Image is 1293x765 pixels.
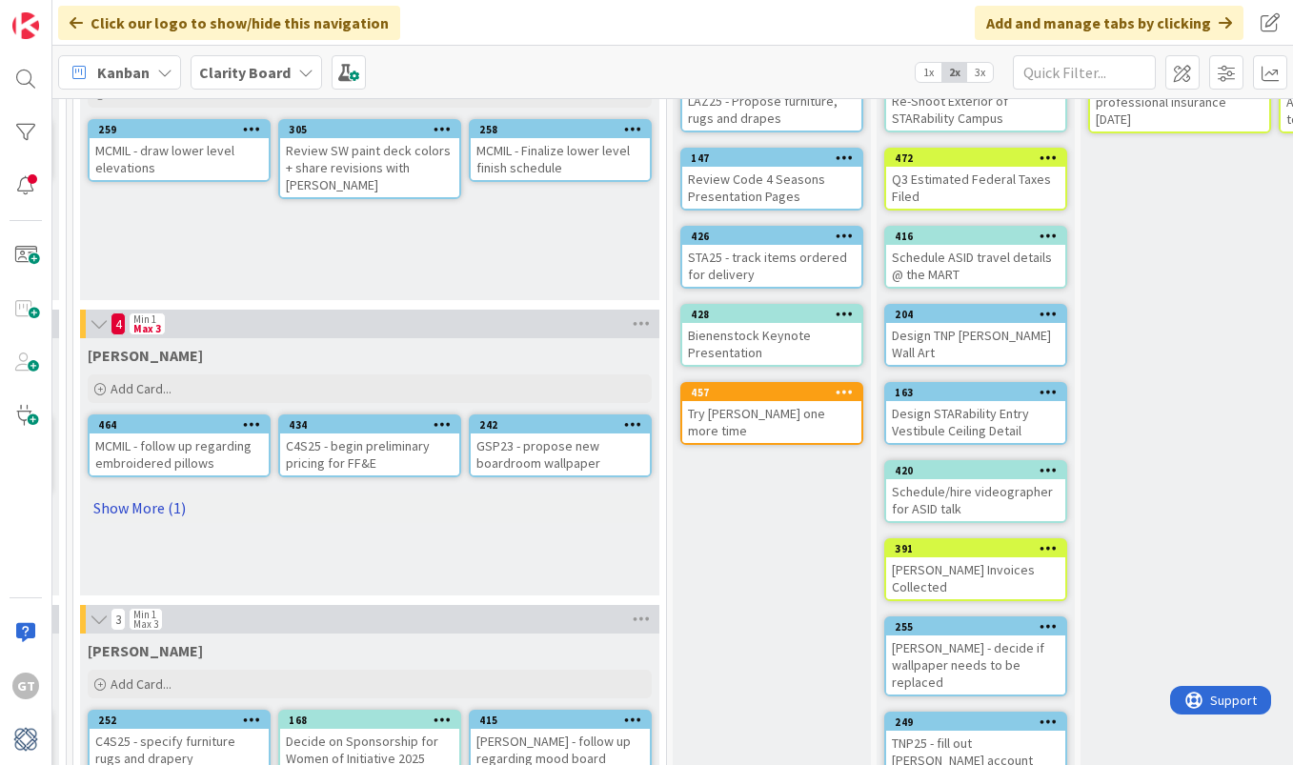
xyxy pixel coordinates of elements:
[111,312,126,335] span: 4
[199,63,291,82] b: Clarity Board
[682,71,861,131] div: LAZ25 - Propose furniture, rugs and drapes
[895,464,1065,477] div: 420
[886,635,1065,695] div: [PERSON_NAME] - decide if wallpaper needs to be replaced
[133,324,161,333] div: Max 3
[471,138,650,180] div: MCMIL - Finalize lower level finish schedule
[111,380,172,397] span: Add Card...
[479,418,650,432] div: 242
[278,119,461,199] a: 305Review SW paint deck colors + share revisions with [PERSON_NAME]
[98,714,269,727] div: 252
[886,384,1065,443] div: 163Design STARability Entry Vestibule Ceiling Detail
[682,384,861,401] div: 457
[12,673,39,699] div: GT
[886,540,1065,599] div: 391[PERSON_NAME] Invoices Collected
[680,226,863,289] a: 426STA25 - track items ordered for delivery
[886,540,1065,557] div: 391
[682,167,861,209] div: Review Code 4 Seasons Presentation Pages
[58,6,400,40] div: Click our logo to show/hide this navigation
[471,121,650,180] div: 258MCMIL - Finalize lower level finish schedule
[886,714,1065,731] div: 249
[884,226,1067,289] a: 416Schedule ASID travel details @ the MART
[1013,55,1156,90] input: Quick Filter...
[895,542,1065,555] div: 391
[280,416,459,433] div: 434
[916,63,941,82] span: 1x
[886,150,1065,209] div: 472Q3 Estimated Federal Taxes Filed
[886,306,1065,365] div: 204Design TNP [PERSON_NAME] Wall Art
[886,462,1065,521] div: 420Schedule/hire videographer for ASID talk
[133,314,156,324] div: Min 1
[90,416,269,433] div: 464
[90,121,269,180] div: 259MCMIL - draw lower level elevations
[886,384,1065,401] div: 163
[111,608,126,631] span: 3
[12,726,39,753] img: avatar
[88,493,652,523] a: Show More (1)
[886,306,1065,323] div: 204
[884,70,1067,132] a: Re-Shoot Exterior of STARability Campus
[682,306,861,323] div: 428
[682,323,861,365] div: Bienenstock Keynote Presentation
[886,71,1065,131] div: Re-Shoot Exterior of STARability Campus
[886,557,1065,599] div: [PERSON_NAME] Invoices Collected
[133,610,156,619] div: Min 1
[471,121,650,138] div: 258
[90,416,269,475] div: 464MCMIL - follow up regarding embroidered pillows
[1090,72,1269,131] div: Pay [PERSON_NAME] for professional insurance [DATE]
[469,119,652,182] a: 258MCMIL - Finalize lower level finish schedule
[886,618,1065,695] div: 255[PERSON_NAME] - decide if wallpaper needs to be replaced
[479,123,650,136] div: 258
[98,123,269,136] div: 259
[98,418,269,432] div: 464
[680,148,863,211] a: 147Review Code 4 Seasons Presentation Pages
[278,414,461,477] a: 434C4S25 - begin preliminary pricing for FF&E
[895,308,1065,321] div: 204
[88,414,271,477] a: 464MCMIL - follow up regarding embroidered pillows
[886,150,1065,167] div: 472
[88,346,203,365] span: Lisa T.
[280,121,459,138] div: 305
[12,12,39,39] img: Visit kanbanzone.com
[886,167,1065,209] div: Q3 Estimated Federal Taxes Filed
[895,230,1065,243] div: 416
[680,382,863,445] a: 457Try [PERSON_NAME] one more time
[884,616,1067,696] a: 255[PERSON_NAME] - decide if wallpaper needs to be replaced
[691,386,861,399] div: 457
[280,121,459,197] div: 305Review SW paint deck colors + share revisions with [PERSON_NAME]
[40,3,87,26] span: Support
[895,715,1065,729] div: 249
[884,304,1067,367] a: 204Design TNP [PERSON_NAME] Wall Art
[682,401,861,443] div: Try [PERSON_NAME] one more time
[90,121,269,138] div: 259
[886,89,1065,131] div: Re-Shoot Exterior of STARability Campus
[90,138,269,180] div: MCMIL - draw lower level elevations
[280,416,459,475] div: 434C4S25 - begin preliminary pricing for FF&E
[886,323,1065,365] div: Design TNP [PERSON_NAME] Wall Art
[280,433,459,475] div: C4S25 - begin preliminary pricing for FF&E
[471,712,650,729] div: 415
[895,620,1065,634] div: 255
[886,228,1065,245] div: 416
[289,418,459,432] div: 434
[682,228,861,287] div: 426STA25 - track items ordered for delivery
[133,619,158,629] div: Max 3
[682,245,861,287] div: STA25 - track items ordered for delivery
[90,433,269,475] div: MCMIL - follow up regarding embroidered pillows
[886,401,1065,443] div: Design STARability Entry Vestibule Ceiling Detail
[479,714,650,727] div: 415
[682,306,861,365] div: 428Bienenstock Keynote Presentation
[471,416,650,475] div: 242GSP23 - propose new boardroom wallpaper
[886,245,1065,287] div: Schedule ASID travel details @ the MART
[884,460,1067,523] a: 420Schedule/hire videographer for ASID talk
[691,308,861,321] div: 428
[895,386,1065,399] div: 163
[884,382,1067,445] a: 163Design STARability Entry Vestibule Ceiling Detail
[886,228,1065,287] div: 416Schedule ASID travel details @ the MART
[471,433,650,475] div: GSP23 - propose new boardroom wallpaper
[111,675,172,693] span: Add Card...
[97,61,150,84] span: Kanban
[90,712,269,729] div: 252
[884,148,1067,211] a: 472Q3 Estimated Federal Taxes Filed
[289,123,459,136] div: 305
[691,230,861,243] div: 426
